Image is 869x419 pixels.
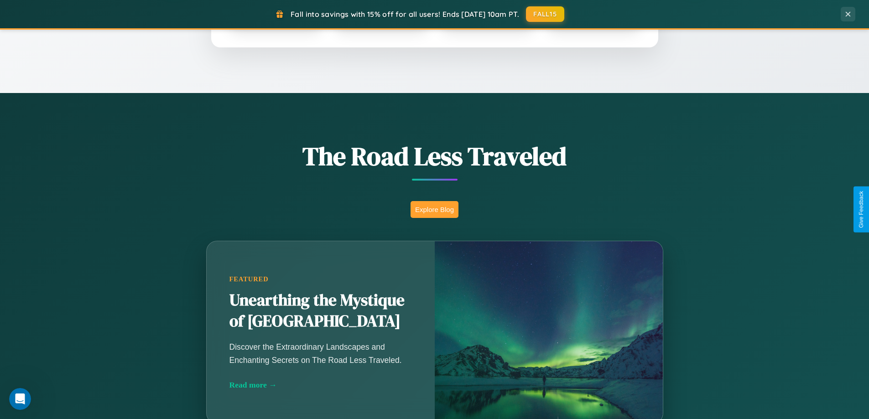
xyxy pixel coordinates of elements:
button: FALL15 [526,6,564,22]
div: Read more → [229,380,412,390]
div: Give Feedback [858,191,864,228]
p: Discover the Extraordinary Landscapes and Enchanting Secrets on The Road Less Traveled. [229,341,412,366]
h2: Unearthing the Mystique of [GEOGRAPHIC_DATA] [229,290,412,332]
iframe: Intercom live chat [9,388,31,410]
div: Featured [229,275,412,283]
span: Fall into savings with 15% off for all users! Ends [DATE] 10am PT. [291,10,519,19]
button: Explore Blog [411,201,458,218]
h1: The Road Less Traveled [161,139,708,174]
